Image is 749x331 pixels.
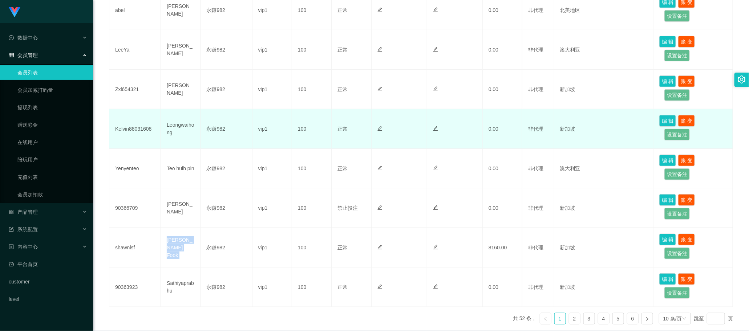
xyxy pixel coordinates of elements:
i: 图标: edit [433,7,438,12]
i: 图标: form [9,227,14,232]
i: 图标: check-circle-o [9,35,14,40]
button: 设置备注 [664,168,690,180]
td: vip1 [252,228,292,267]
button: 设置备注 [664,89,690,101]
td: 90363923 [109,267,161,307]
td: Kelvin88031608 [109,109,161,149]
span: 非代理 [528,284,543,290]
td: 永赚982 [201,267,252,307]
i: 图标: edit [433,205,438,210]
li: 共 52 条， [513,313,537,324]
td: [PERSON_NAME] [161,188,201,228]
td: 100 [292,149,332,188]
td: 永赚982 [201,188,252,228]
button: 编 辑 [659,75,676,87]
a: 提现列表 [17,100,87,115]
i: 图标: edit [433,245,438,250]
td: 永赚982 [201,109,252,149]
td: 澳大利亚 [554,149,653,188]
span: 正常 [337,47,348,53]
i: 图标: edit [433,165,438,171]
button: 编 辑 [659,234,676,245]
span: 正常 [337,7,348,13]
a: 图标: dashboard平台首页 [9,257,87,271]
i: 图标: edit [433,86,438,91]
button: 编 辑 [659,36,676,48]
li: 5 [612,313,624,324]
a: 1 [555,313,566,324]
td: vip1 [252,109,292,149]
td: 澳大利亚 [554,30,653,70]
td: 90366709 [109,188,161,228]
span: 非代理 [528,245,543,250]
td: 新加坡 [554,109,653,149]
i: 图标: edit [377,7,382,12]
a: 2 [569,313,580,324]
span: 内容中心 [9,244,38,250]
td: 0.00 [483,30,522,70]
button: 账 变 [678,194,695,206]
span: 正常 [337,245,348,250]
td: 0.00 [483,267,522,307]
a: 会员加减打码量 [17,83,87,97]
td: 8160.00 [483,228,522,267]
i: 图标: table [9,53,14,58]
td: LeeYa [109,30,161,70]
i: 图标: left [543,317,548,321]
td: 永赚982 [201,228,252,267]
td: 新加坡 [554,188,653,228]
td: vip1 [252,30,292,70]
i: 图标: appstore-o [9,209,14,214]
li: 6 [627,313,639,324]
button: 账 变 [678,234,695,245]
td: 100 [292,188,332,228]
button: 设置备注 [664,10,690,22]
a: 4 [598,313,609,324]
td: 0.00 [483,149,522,188]
a: 陪玩用户 [17,152,87,167]
td: 永赚982 [201,70,252,109]
td: Leongwaihong [161,109,201,149]
span: 非代理 [528,47,543,53]
button: 设置备注 [664,208,690,220]
span: 产品管理 [9,209,38,215]
a: level [9,292,87,306]
li: 4 [598,313,610,324]
i: 图标: edit [433,47,438,52]
img: logo.9652507e.png [9,7,20,17]
span: 正常 [337,284,348,290]
span: 会员管理 [9,52,38,58]
td: vip1 [252,70,292,109]
span: 非代理 [528,165,543,171]
button: 编 辑 [659,115,676,127]
a: 5 [613,313,624,324]
button: 设置备注 [664,50,690,61]
i: 图标: edit [377,86,382,91]
button: 账 变 [678,36,695,48]
i: 图标: edit [377,165,382,171]
i: 图标: down [682,316,687,322]
i: 图标: edit [433,126,438,131]
span: 非代理 [528,126,543,132]
a: 6 [627,313,638,324]
a: 3 [584,313,595,324]
td: 永赚982 [201,30,252,70]
td: 100 [292,228,332,267]
td: [PERSON_NAME] [161,30,201,70]
button: 设置备注 [664,287,690,299]
span: 非代理 [528,7,543,13]
td: 100 [292,70,332,109]
td: 0.00 [483,70,522,109]
button: 账 变 [678,115,695,127]
i: 图标: setting [738,75,746,83]
i: 图标: profile [9,244,14,249]
td: 100 [292,109,332,149]
td: 0.00 [483,109,522,149]
span: 非代理 [528,86,543,92]
span: 数据中心 [9,35,38,41]
button: 账 变 [678,273,695,285]
i: 图标: edit [377,126,382,131]
span: 正常 [337,165,348,171]
td: 永赚982 [201,149,252,188]
i: 图标: edit [377,47,382,52]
